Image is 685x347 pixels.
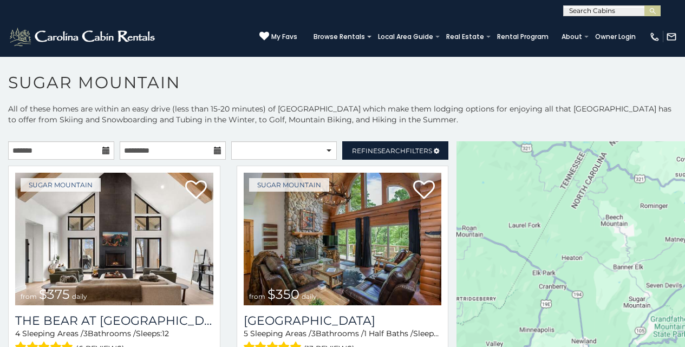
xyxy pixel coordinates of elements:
a: Browse Rentals [308,29,370,44]
h3: Grouse Moor Lodge [244,313,442,328]
span: $350 [268,286,299,302]
a: The Bear At [GEOGRAPHIC_DATA] [15,313,213,328]
a: RefineSearchFilters [342,141,448,160]
img: phone-regular-white.png [649,31,660,42]
span: daily [72,292,87,300]
a: My Favs [259,31,297,42]
span: 4 [15,329,20,338]
span: My Favs [271,32,297,42]
a: Owner Login [590,29,641,44]
span: Search [377,147,406,155]
h3: The Bear At Sugar Mountain [15,313,213,328]
img: Grouse Moor Lodge [244,173,442,305]
span: daily [302,292,317,300]
a: Sugar Mountain [249,178,329,192]
a: Sugar Mountain [21,178,101,192]
span: 12 [439,329,446,338]
span: 1 Half Baths / [364,329,413,338]
span: Refine Filters [352,147,432,155]
span: 3 [311,329,316,338]
span: from [249,292,265,300]
span: 12 [162,329,169,338]
a: Add to favorites [185,179,207,202]
a: Rental Program [492,29,554,44]
a: The Bear At Sugar Mountain from $375 daily [15,173,213,305]
span: 5 [244,329,248,338]
a: [GEOGRAPHIC_DATA] [244,313,442,328]
a: Local Area Guide [373,29,439,44]
a: Real Estate [441,29,490,44]
img: mail-regular-white.png [666,31,677,42]
a: About [556,29,588,44]
span: from [21,292,37,300]
span: 3 [83,329,88,338]
a: Grouse Moor Lodge from $350 daily [244,173,442,305]
img: The Bear At Sugar Mountain [15,173,213,305]
a: Add to favorites [413,179,435,202]
span: $375 [39,286,70,302]
img: White-1-2.png [8,26,158,48]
